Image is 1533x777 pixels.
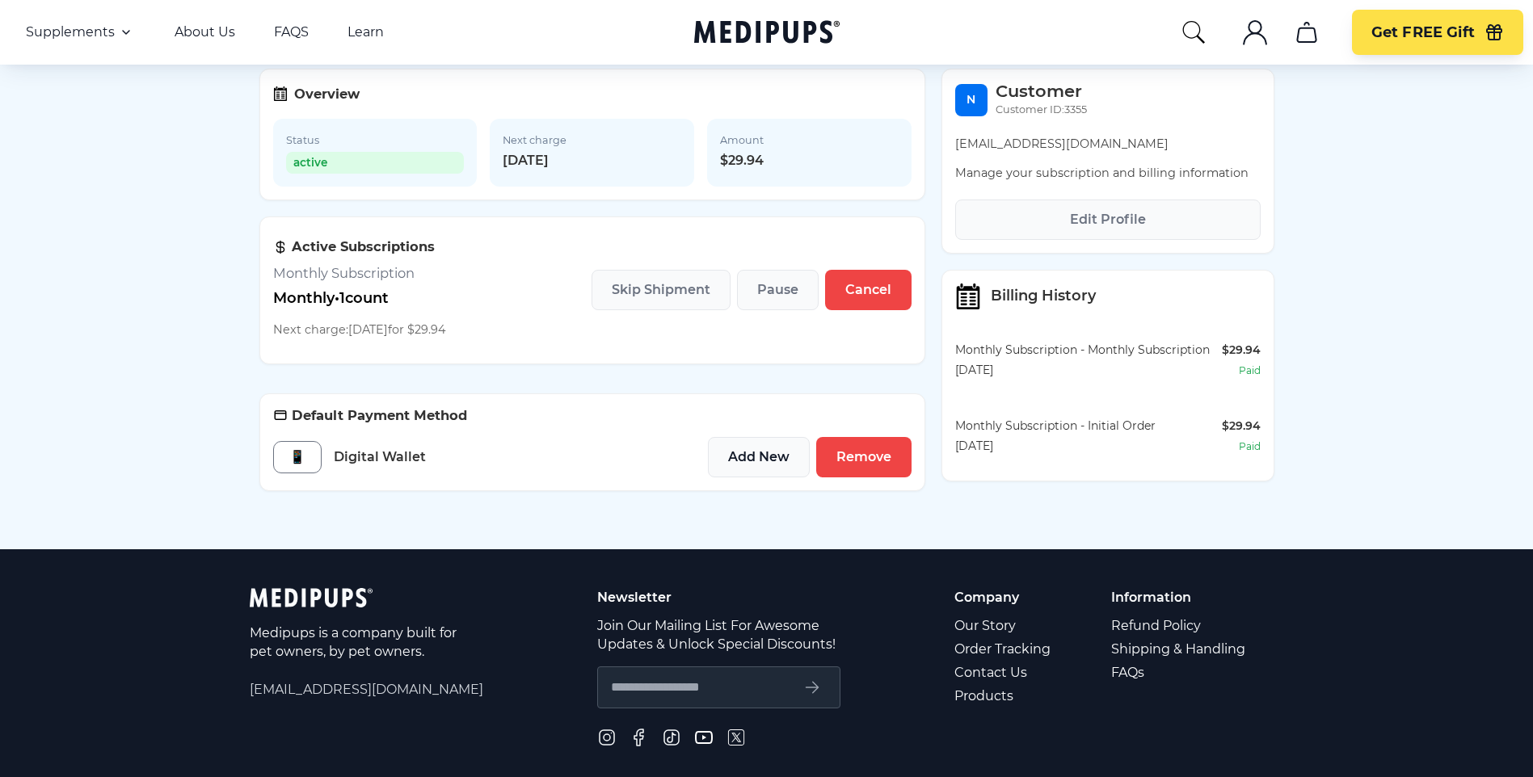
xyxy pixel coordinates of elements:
[955,362,1222,379] div: [DATE]
[26,23,136,42] button: Supplements
[503,152,681,169] span: [DATE]
[954,614,1053,637] a: Our Story
[286,152,465,174] span: active
[996,82,1087,99] h2: Customer
[347,24,384,40] a: Learn
[334,448,426,465] span: Digital Wallet
[273,321,446,338] p: Next charge: [DATE] for $29.94
[694,17,840,50] a: Medipups
[1371,23,1475,42] span: Get FREE Gift
[273,238,446,255] h3: Active Subscriptions
[737,270,819,310] button: Pause
[597,616,840,653] p: Join Our Mailing List For Awesome Updates & Unlock Special Discounts!
[991,288,1096,304] h3: Billing History
[503,132,681,149] span: Next charge
[273,290,446,307] p: Monthly • 1 count
[757,282,798,298] span: Pause
[294,86,360,103] h3: Overview
[954,684,1053,708] a: Products
[1222,418,1261,435] div: $29.94
[816,437,912,477] button: Remove
[273,441,322,473] div: 📱
[954,588,1053,607] p: Company
[1352,10,1523,55] button: Get FREE Gift
[1070,212,1146,228] span: Edit Profile
[708,437,810,477] button: Add New
[612,282,710,298] span: Skip Shipment
[175,24,235,40] a: About Us
[955,418,1222,435] div: Monthly Subscription - Initial Order
[955,199,1261,240] button: Edit Profile
[1239,438,1261,455] div: paid
[26,24,115,40] span: Supplements
[955,342,1222,359] div: Monthly Subscription - Monthly Subscription
[845,282,891,298] span: Cancel
[273,265,446,282] h3: Monthly Subscription
[1111,588,1248,607] p: Information
[954,661,1053,684] a: Contact Us
[955,438,1222,455] div: [DATE]
[1111,661,1248,684] a: FAQs
[955,136,1261,153] p: [EMAIL_ADDRESS][DOMAIN_NAME]
[1239,362,1261,379] div: paid
[597,588,840,607] p: Newsletter
[954,637,1053,661] a: Order Tracking
[1222,342,1261,359] div: $29.94
[1236,13,1274,52] button: account
[1111,637,1248,661] a: Shipping & Handling
[836,449,891,465] span: Remove
[720,152,899,169] span: $29.94
[720,132,899,149] span: Amount
[1111,614,1248,637] a: Refund Policy
[955,165,1261,182] p: Manage your subscription and billing information
[286,132,465,149] span: Status
[592,270,731,310] button: Skip Shipment
[273,407,912,424] h3: Default Payment Method
[825,270,912,310] button: Cancel
[728,449,790,465] span: Add New
[250,624,460,661] p: Medipups is a company built for pet owners, by pet owners.
[1287,13,1326,52] button: cart
[274,24,309,40] a: FAQS
[996,101,1087,118] p: Customer ID: 3355
[250,680,483,699] span: [EMAIL_ADDRESS][DOMAIN_NAME]
[1181,19,1207,45] button: search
